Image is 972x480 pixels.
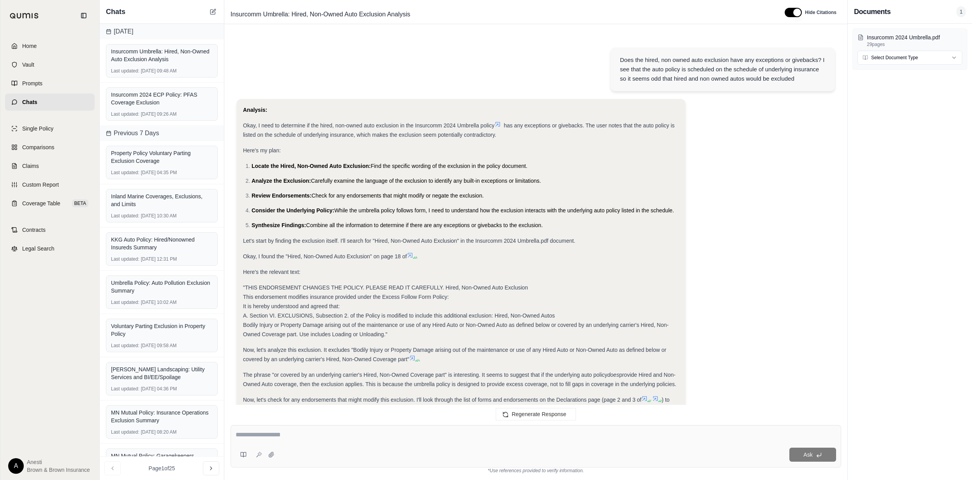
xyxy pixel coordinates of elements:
span: Okay, I need to determine if the hired, non-owned auto exclusion in the Insurcomm 2024 Umbrella p... [243,122,495,129]
img: Qumis Logo [10,13,39,19]
span: Prompts [22,79,42,87]
span: Now, let's check for any endorsements that might modify this exclusion. I'll look through the lis... [243,397,641,403]
span: Vault [22,61,34,69]
span: Legal Search [22,245,55,252]
span: Last updated: [111,429,139,435]
a: Coverage TableBETA [5,195,95,212]
a: Legal Search [5,240,95,257]
div: Voluntary Parting Exclusion in Property Policy [111,322,213,338]
span: Hide Citations [805,9,836,16]
div: [DATE] 09:58 AM [111,342,213,349]
div: MN Mutual Policy: Insurance Operations Exclusion Summary [111,409,213,424]
span: Contracts [22,226,46,234]
a: Comparisons [5,139,95,156]
button: Ask [789,448,836,462]
span: Here's the relevant text: [243,269,300,275]
span: Comparisons [22,143,54,151]
div: Inland Marine Coverages, Exclusions, and Limits [111,192,213,208]
span: Review Endorsements: [252,192,312,199]
a: Contracts [5,221,95,238]
em: does [607,372,619,378]
div: A [8,458,24,474]
span: Carefully examine the language of the exclusion to identify any built-in exceptions or limitations. [311,178,541,184]
span: Last updated: [111,386,139,392]
div: Umbrella Policy: Auto Pollution Exclusion Summary [111,279,213,295]
span: 1 [956,6,966,17]
span: Combine all the information to determine if there are any exceptions or givebacks to the exclusion. [306,222,543,228]
h3: Documents [854,6,891,17]
span: BETA [72,199,88,207]
span: Synthesize Findings: [252,222,306,228]
div: [DATE] 10:30 AM [111,213,213,219]
div: Property Policy Voluntary Parting Exclusion Coverage [111,149,213,165]
span: Find the specific wording of the exclusion in the policy document. [371,163,527,169]
span: Ask [803,452,812,458]
div: [DATE] [100,24,224,39]
div: Insurcomm Umbrella: Hired, Non-Owned Auto Exclusion Analysis [111,48,213,63]
span: Consider the Underlying Policy: [252,207,334,214]
span: Last updated: [111,68,139,74]
span: "THIS ENDORSEMENT CHANGES THE POLICY. PLEASE READ IT CAREFULLY. Hired, Non-Owned Auto Exclusion [243,284,528,291]
a: Home [5,37,95,55]
a: Single Policy [5,120,95,137]
a: Prompts [5,75,95,92]
a: Claims [5,157,95,175]
span: Last updated: [111,256,139,262]
span: Single Policy [22,125,53,132]
div: Previous 7 Days [100,125,224,141]
span: Chats [22,98,37,106]
span: Regenerate Response [512,411,566,417]
span: Last updated: [111,111,139,117]
span: Anesti [27,458,90,466]
span: Last updated: [111,342,139,349]
button: New Chat [208,7,218,16]
a: Chats [5,94,95,111]
div: [DATE] 04:35 PM [111,169,213,176]
span: Check for any endorsements that might modify or negate the exclusion. [312,192,484,199]
p: 29 pages [867,41,962,48]
div: [DATE] 12:31 PM [111,256,213,262]
div: *Use references provided to verify information. [231,468,841,474]
a: Custom Report [5,176,95,193]
span: Now, let's analyze this exclusion. It excludes "Bodily Injury or Property Damage arising out of t... [243,347,666,362]
strong: Analysis: [243,107,267,113]
a: Vault [5,56,95,73]
button: Regenerate Response [496,408,576,420]
span: Insurcomm Umbrella: Hired, Non-Owned Auto Exclusion Analysis [227,8,414,21]
div: Edit Title [227,8,775,21]
span: Coverage Table [22,199,60,207]
span: Last updated: [111,169,139,176]
div: MN Mutual Policy: Garagekeepers Coverage Type [111,452,213,468]
div: [PERSON_NAME] Landscaping: Utility Services and BI/EE/Spoilage [111,365,213,381]
p: Insurcomm 2024 Umbrella.pdf [867,34,962,41]
span: Analyze the Exclusion: [252,178,311,184]
span: Last updated: [111,299,139,305]
div: [DATE] 04:36 PM [111,386,213,392]
span: . [416,253,418,259]
span: A. Section VI. EXCLUSIONS, Subsection 2. of the Policy is modified to include this additional exc... [243,312,555,319]
span: Home [22,42,37,50]
div: [DATE] 09:26 AM [111,111,213,117]
div: [DATE] 10:02 AM [111,299,213,305]
button: Collapse sidebar [77,9,90,22]
div: Does the hired, non owned auto exclusion have any exceptions or givebacks? I see that the auto po... [620,55,826,83]
span: provide Hired and Non-Owned Auto coverage, then the exclusion applies. This is because the umbrel... [243,372,676,387]
span: Locate the Hired, Non-Owned Auto Exclusion: [252,163,371,169]
span: Page 1 of 25 [149,464,175,472]
div: [DATE] 09:48 AM [111,68,213,74]
span: Here's my plan: [243,147,281,154]
span: The phrase "or covered by an underlying carrier's Hired, Non-Owned Coverage part" is interesting.... [243,372,607,378]
span: Bodily Injury or Property Damage arising out of the maintenance or use of any Hired Auto or Non-O... [243,322,669,337]
span: While the umbrella policy follows form, I need to understand how the exclusion interacts with the... [334,207,674,214]
div: [DATE] 08:20 AM [111,429,213,435]
span: It is hereby understood and agreed that: [243,303,340,309]
span: This endorsement modifies insurance provided under the Excess Follow Form Policy: [243,294,449,300]
div: KKG Auto Policy: Hired/Nonowned Insureds Summary [111,236,213,251]
span: Claims [22,162,39,170]
div: Insurcomm 2024 ECP Policy: PFAS Coverage Exclusion [111,91,213,106]
span: . [419,356,420,362]
span: Let's start by finding the exclusion itself. I'll search for "Hired, Non-Owned Auto Exclusion" in... [243,238,575,244]
span: Okay, I found the "Hired, Non-Owned Auto Exclusion" on page 18 of [243,253,407,259]
span: Brown & Brown Insurance [27,466,90,474]
button: Insurcomm 2024 Umbrella.pdf29pages [858,34,962,48]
